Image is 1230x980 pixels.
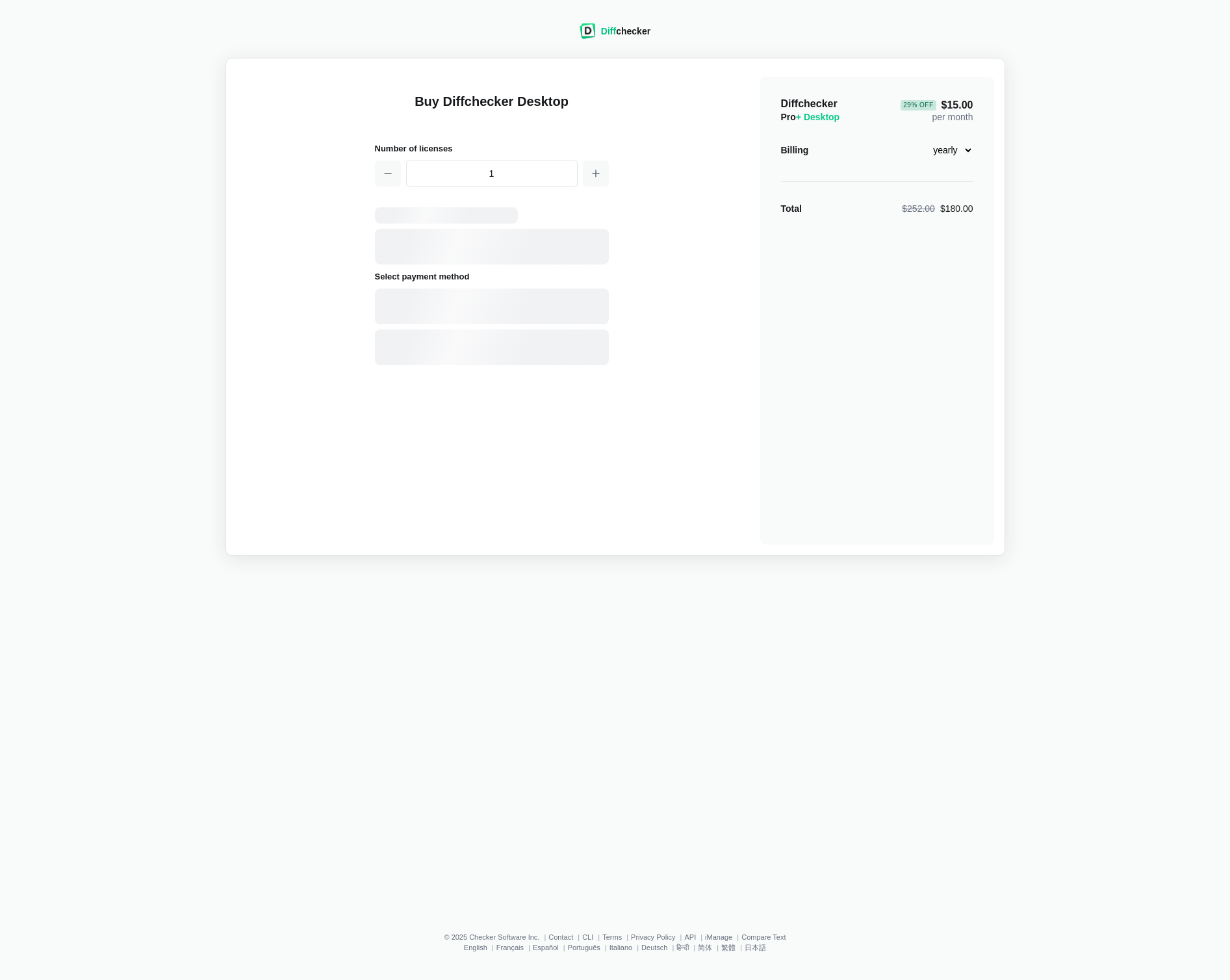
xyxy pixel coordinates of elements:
h2: Select payment method [375,270,609,283]
a: Deutsch [641,944,667,951]
a: Privacy Policy [631,933,675,941]
a: Diffchecker logoDiffchecker [580,31,650,41]
li: © 2025 Checker Software Inc. [444,933,548,941]
h2: Number of licenses [375,142,609,155]
span: + Desktop [796,112,839,122]
h1: Buy Diffchecker Desktop [375,92,609,126]
span: $15.00 [901,100,973,110]
a: API [684,933,696,941]
div: $180.00 [902,202,973,215]
div: checker [601,25,650,38]
a: 繁體 [721,944,736,951]
span: Diffchecker [781,98,838,109]
a: Español [533,944,559,951]
a: English [464,944,487,951]
span: Diff [601,26,616,36]
div: per month [901,97,973,123]
div: 29 % Off [901,100,936,110]
img: Diffchecker logo [580,23,596,39]
a: Português [568,944,600,951]
input: 1 [406,161,578,187]
span: Pro [781,112,840,122]
a: Compare Text [741,933,786,941]
a: 简体 [698,944,712,951]
a: Contact [548,933,573,941]
a: iManage [705,933,732,941]
a: CLI [582,933,593,941]
a: Français [496,944,524,951]
span: $252.00 [902,203,935,214]
a: Terms [602,933,622,941]
strong: Total [781,203,802,214]
div: Billing [781,144,809,157]
a: 日本語 [745,944,766,951]
a: हिन्दी [676,944,689,951]
a: Italiano [609,944,632,951]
